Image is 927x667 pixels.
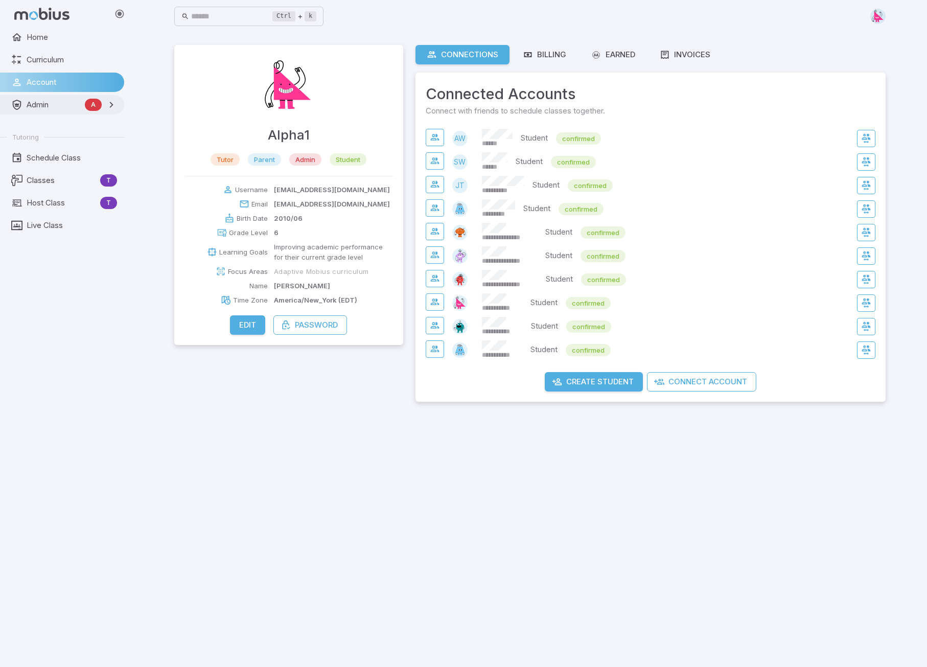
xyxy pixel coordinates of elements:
[426,223,444,240] button: View Connection
[545,250,572,262] p: Student
[27,175,96,186] span: Classes
[426,317,444,334] button: View Connection
[272,10,316,22] div: +
[581,274,626,285] span: confirmed
[426,340,444,358] button: View Connection
[27,77,117,88] span: Account
[330,154,366,165] span: student
[568,180,613,191] span: confirmed
[857,341,875,359] button: Switch to G7Test
[452,248,468,264] img: diamond.svg
[27,152,117,164] span: Schedule Class
[274,213,303,223] p: 2010/06
[248,154,281,165] span: parent
[870,9,886,24] img: right-triangle.svg
[100,175,117,186] span: T
[274,281,330,291] p: [PERSON_NAME]
[530,344,558,356] p: Student
[452,131,468,146] div: AW
[274,185,390,195] p: [EMAIL_ADDRESS][DOMAIN_NAME]
[857,177,875,194] button: Switch to Johnny Test
[274,267,368,276] span: Adaptive Mobius curriculum
[531,320,558,333] p: Student
[545,372,643,392] button: Create Student
[857,153,875,171] button: Switch to Sejal W
[530,297,558,309] p: Student
[219,247,268,257] p: Learning Goals
[426,246,444,264] button: View Connection
[581,251,625,261] span: confirmed
[857,318,875,335] button: Switch to G6Test
[426,105,875,117] span: Connect with friends to schedule classes together.
[273,315,347,335] button: Password
[27,54,117,65] span: Curriculum
[251,199,268,209] p: Email
[289,154,321,165] span: admin
[857,130,875,147] button: Switch to Ayana W
[566,298,611,308] span: confirmed
[229,227,268,238] p: Grade Level
[85,100,102,110] span: A
[545,226,572,239] p: Student
[249,281,268,291] p: Name
[235,185,268,195] p: Username
[452,295,468,311] img: right-triangle.svg
[647,372,756,392] button: Connect Account
[211,154,240,165] span: tutor
[857,224,875,241] button: Switch to G2Test
[237,213,268,223] p: Birth Date
[426,152,444,170] button: View Connection
[426,270,444,287] button: View Connection
[427,49,498,60] div: Connections
[857,200,875,218] button: Switch to Sally Test
[452,154,468,170] div: SW
[274,295,357,305] p: America/New_York (EDT)
[27,99,81,110] span: Admin
[426,293,444,311] button: View Connection
[12,132,39,142] span: Tutoring
[426,176,444,193] button: View Connection
[521,132,548,145] p: Student
[591,49,635,60] div: Earned
[452,225,468,240] img: oval.svg
[523,203,550,215] p: Student
[272,11,295,21] kbd: Ctrl
[581,227,625,238] span: confirmed
[27,32,117,43] span: Home
[452,272,468,287] img: circle.svg
[857,294,875,312] button: Switch to G5Test
[523,49,566,60] div: Billing
[274,242,393,262] p: Improving academic performance for their current grade level
[857,271,875,288] button: Switch to G4Test
[268,125,310,145] h4: Alpha1
[452,342,468,358] img: trapezoid.svg
[566,345,611,355] span: confirmed
[228,266,268,277] p: Focus Areas
[532,179,560,192] p: Student
[546,273,573,286] p: Student
[452,319,468,334] img: octagon.svg
[230,315,265,335] button: Edit
[556,133,601,144] span: confirmed
[100,198,117,208] span: T
[426,83,875,105] span: Connected Accounts
[258,55,319,117] img: Steve
[27,197,96,209] span: Host Class
[274,199,390,209] p: [EMAIL_ADDRESS][DOMAIN_NAME]
[426,129,444,146] button: View Connection
[426,199,444,217] button: View Connection
[551,157,596,167] span: confirmed
[660,49,710,60] div: Invoices
[566,321,611,332] span: confirmed
[274,227,279,238] p: 6
[452,178,468,193] div: JT
[27,220,117,231] span: Live Class
[305,11,316,21] kbd: k
[559,204,604,214] span: confirmed
[233,295,268,305] p: Time Zone
[857,247,875,265] button: Switch to G3Test
[452,201,468,217] img: trapezoid.svg
[516,156,543,168] p: Student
